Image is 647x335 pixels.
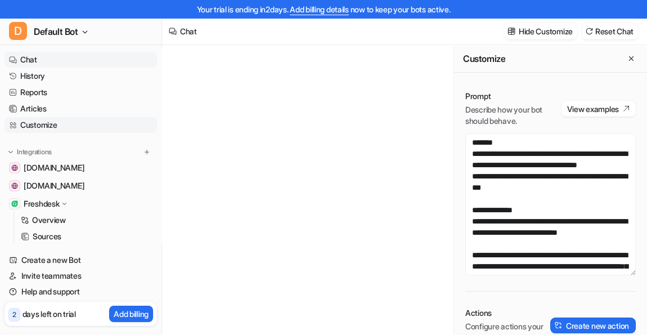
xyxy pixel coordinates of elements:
[109,306,153,322] button: Add billing
[5,284,157,300] a: Help and support
[585,27,593,35] img: reset
[5,68,157,84] a: History
[34,24,78,39] span: Default Bot
[624,52,638,65] button: Close flyout
[24,198,59,209] p: Freshdesk
[5,101,157,117] a: Articles
[16,212,157,228] a: Overview
[143,148,151,156] img: menu_add.svg
[11,164,18,171] img: www.whenhoundsfly.com
[5,84,157,100] a: Reports
[16,229,157,244] a: Sources
[561,101,636,117] button: View examples
[550,318,636,333] button: Create new action
[507,27,515,35] img: customize
[5,117,157,133] a: Customize
[290,5,349,14] a: Add billing details
[465,91,561,102] p: Prompt
[465,104,561,127] p: Describe how your bot should behave.
[5,268,157,284] a: Invite teammates
[5,52,157,68] a: Chat
[5,160,157,176] a: www.whenhoundsfly.com[DOMAIN_NAME]
[465,307,550,319] p: Actions
[24,180,84,191] span: [DOMAIN_NAME]
[504,23,577,39] button: Hide Customize
[582,23,638,39] button: Reset Chat
[114,308,149,320] p: Add billing
[32,215,66,226] p: Overview
[519,25,573,37] p: Hide Customize
[180,25,197,37] div: Chat
[5,252,157,268] a: Create a new Bot
[11,200,18,207] img: Freshdesk
[463,53,505,64] h2: Customize
[33,231,61,242] p: Sources
[12,310,16,320] p: 2
[24,162,84,173] span: [DOMAIN_NAME]
[23,308,76,320] p: days left on trial
[7,148,15,156] img: expand menu
[9,22,27,40] span: D
[11,182,18,189] img: online.whenhoundsfly.com
[5,146,55,158] button: Integrations
[555,321,563,329] img: create-action-icon.svg
[17,148,52,157] p: Integrations
[5,178,157,194] a: online.whenhoundsfly.com[DOMAIN_NAME]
